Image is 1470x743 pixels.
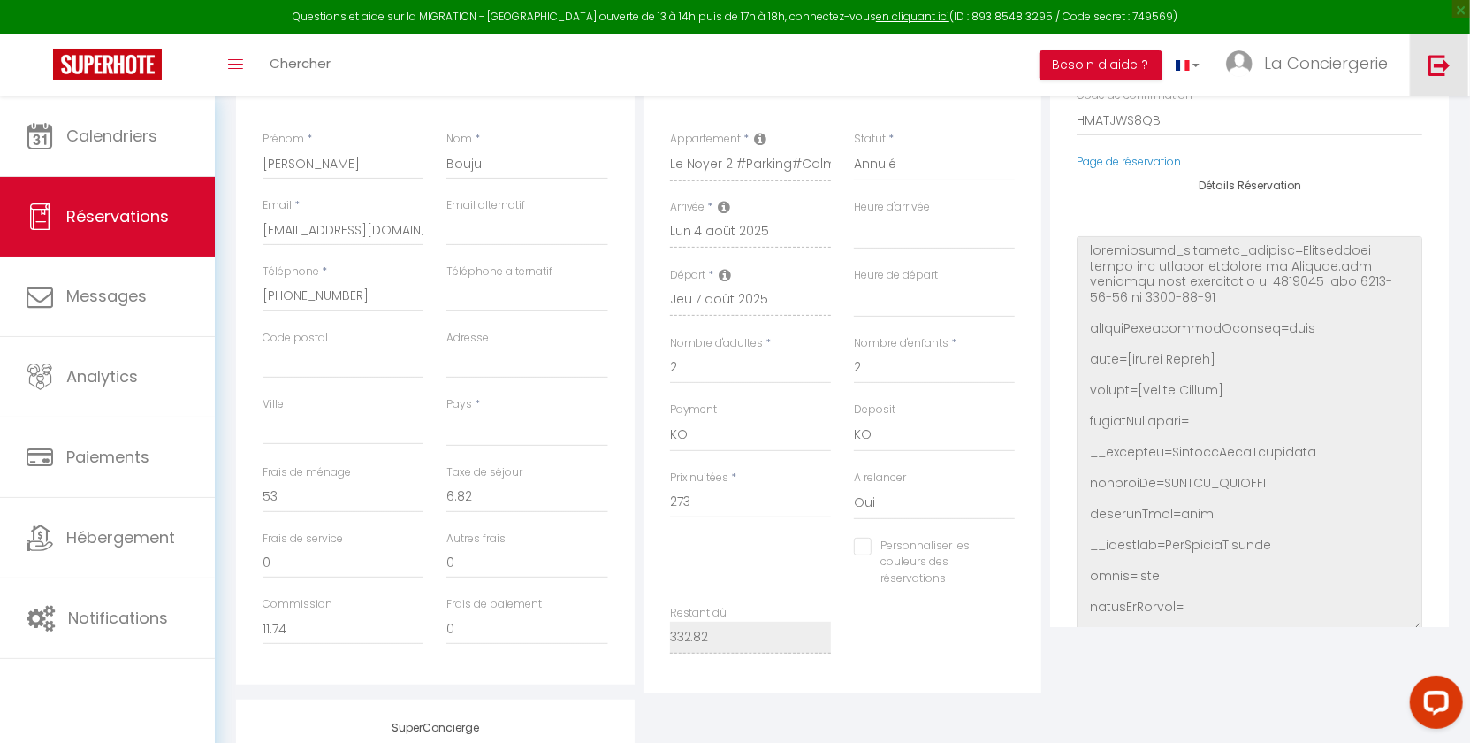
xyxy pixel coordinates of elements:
label: Nombre d'adultes [670,335,764,352]
label: Nombre d'enfants [854,335,948,352]
label: Frais de ménage [263,464,351,481]
h4: Détails Réservation [1077,180,1422,192]
label: Nom [446,131,472,148]
span: Calendriers [66,125,157,147]
a: Page de réservation [1077,154,1181,169]
label: Heure d'arrivée [854,199,930,216]
span: La Conciergerie [1264,52,1388,74]
label: Statut [854,131,886,148]
label: Départ [670,267,706,284]
label: A relancer [854,470,906,486]
label: Prix nuitées [670,470,729,486]
span: Notifications [68,607,168,629]
label: Autres frais [446,531,506,548]
button: Besoin d'aide ? [1040,50,1162,80]
label: Téléphone alternatif [446,264,552,280]
label: Commission [263,596,332,613]
label: Restant dû [670,605,727,622]
label: Personnaliser les couleurs des réservations [872,538,993,588]
img: Super Booking [53,49,162,80]
a: ... La Conciergerie [1213,34,1410,96]
label: Payment [670,402,718,418]
label: Adresse [446,330,489,347]
label: Code postal [263,330,328,347]
label: Heure de départ [854,267,938,284]
label: Taxe de séjour [446,464,522,481]
span: Paiements [66,446,149,468]
label: Deposit [854,402,895,418]
span: Réservations [66,205,169,227]
label: Email [263,197,292,214]
img: logout [1428,54,1451,76]
span: Hébergement [66,526,175,548]
a: Chercher [256,34,344,96]
label: Téléphone [263,264,319,280]
span: Messages [66,285,147,307]
label: Frais de paiement [446,596,542,613]
span: Analytics [66,365,138,387]
label: Arrivée [670,199,705,216]
label: Appartement [670,131,742,148]
iframe: LiveChat chat widget [1396,669,1470,743]
img: ... [1226,50,1253,77]
label: Frais de service [263,531,343,548]
span: Chercher [270,54,331,73]
h4: SuperConcierge [263,722,608,734]
label: Pays [446,396,472,413]
a: en cliquant ici [876,9,949,24]
label: Prénom [263,131,304,148]
label: Email alternatif [446,197,525,214]
label: Ville [263,396,284,413]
